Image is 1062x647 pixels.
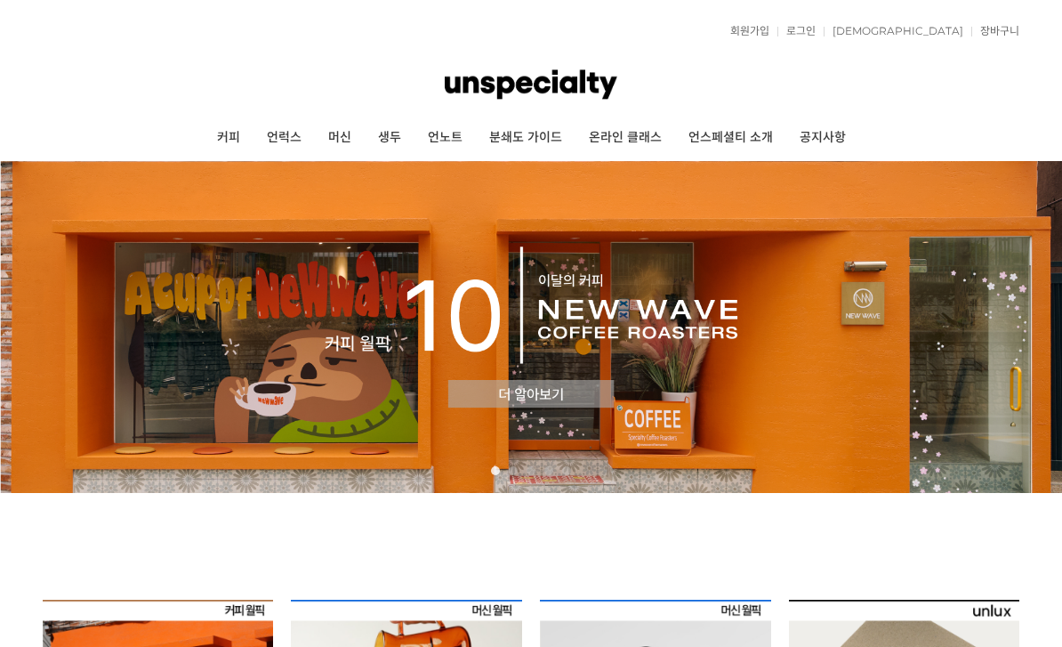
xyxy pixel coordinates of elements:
[544,466,553,475] a: 4
[575,116,675,160] a: 온라인 클래스
[971,26,1019,36] a: 장바구니
[365,116,414,160] a: 생두
[675,116,786,160] a: 언스페셜티 소개
[253,116,315,160] a: 언럭스
[721,26,769,36] a: 회원가입
[445,58,617,111] img: 언스페셜티 몰
[527,466,535,475] a: 3
[315,116,365,160] a: 머신
[509,466,518,475] a: 2
[824,26,963,36] a: [DEMOGRAPHIC_DATA]
[476,116,575,160] a: 분쇄도 가이드
[204,116,253,160] a: 커피
[491,466,500,475] a: 1
[562,466,571,475] a: 5
[414,116,476,160] a: 언노트
[777,26,816,36] a: 로그인
[786,116,859,160] a: 공지사항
